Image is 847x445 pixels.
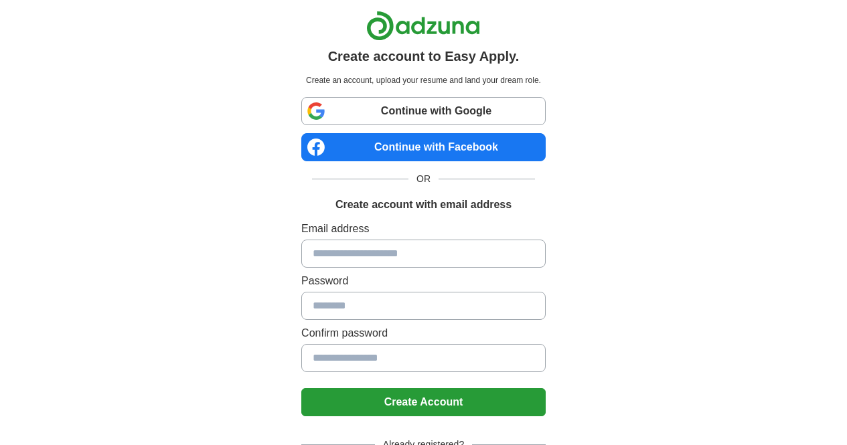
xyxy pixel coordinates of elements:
[301,97,546,125] a: Continue with Google
[301,325,546,341] label: Confirm password
[301,221,546,237] label: Email address
[366,11,480,41] img: Adzuna logo
[335,197,512,213] h1: Create account with email address
[408,172,439,186] span: OR
[304,74,543,86] p: Create an account, upload your resume and land your dream role.
[301,133,546,161] a: Continue with Facebook
[328,46,520,66] h1: Create account to Easy Apply.
[301,273,546,289] label: Password
[301,388,546,416] button: Create Account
